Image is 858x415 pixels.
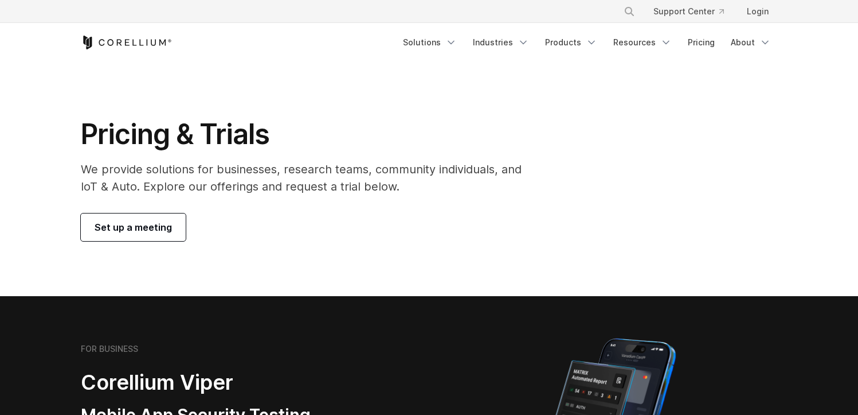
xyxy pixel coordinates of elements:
a: About [724,32,778,53]
h6: FOR BUSINESS [81,344,138,354]
p: We provide solutions for businesses, research teams, community individuals, and IoT & Auto. Explo... [81,161,538,195]
a: Products [538,32,604,53]
a: Corellium Home [81,36,172,49]
a: Resources [606,32,679,53]
span: Set up a meeting [95,220,172,234]
a: Pricing [681,32,722,53]
button: Search [619,1,640,22]
a: Set up a meeting [81,214,186,241]
a: Industries [466,32,536,53]
a: Solutions [396,32,464,53]
a: Login [738,1,778,22]
div: Navigation Menu [610,1,778,22]
h2: Corellium Viper [81,370,374,395]
div: Navigation Menu [396,32,778,53]
a: Support Center [644,1,733,22]
h1: Pricing & Trials [81,117,538,152]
